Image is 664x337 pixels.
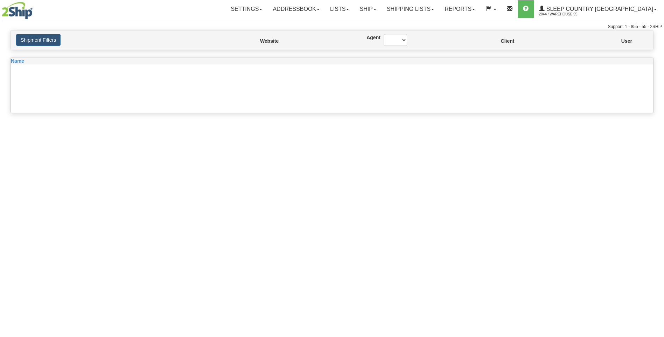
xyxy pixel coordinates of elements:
[11,58,24,64] span: Name
[354,0,381,18] a: Ship
[382,0,439,18] a: Shipping lists
[260,37,263,44] label: Website
[545,6,653,12] span: Sleep Country [GEOGRAPHIC_DATA]
[16,34,61,46] button: Shipment Filters
[225,0,267,18] a: Settings
[267,0,325,18] a: Addressbook
[439,0,480,18] a: Reports
[366,34,373,41] label: Agent
[539,11,592,18] span: 2044 / Warehouse 95
[2,2,33,19] img: logo2044.jpg
[2,24,662,30] div: Support: 1 - 855 - 55 - 2SHIP
[325,0,354,18] a: Lists
[534,0,662,18] a: Sleep Country [GEOGRAPHIC_DATA] 2044 / Warehouse 95
[501,37,502,44] label: Client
